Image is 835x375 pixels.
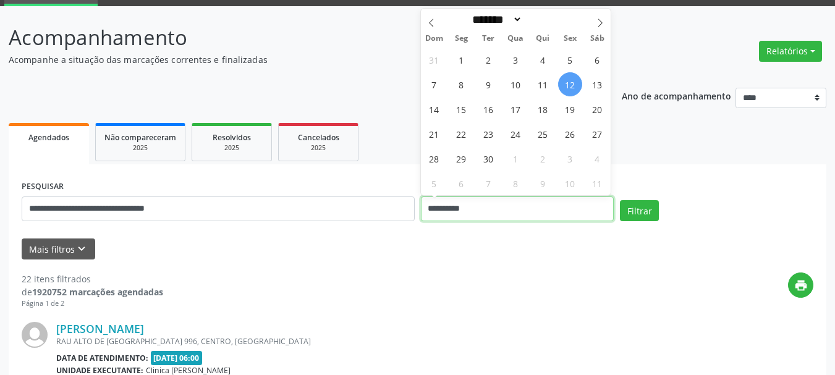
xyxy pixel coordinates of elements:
[558,97,582,121] span: Setembro 19, 2025
[422,122,446,146] span: Setembro 21, 2025
[502,35,529,43] span: Qua
[56,336,628,347] div: RAU ALTO DE [GEOGRAPHIC_DATA] 996, CENTRO, [GEOGRAPHIC_DATA]
[213,132,251,143] span: Resolvidos
[531,171,555,195] span: Outubro 9, 2025
[583,35,611,43] span: Sáb
[477,97,501,121] span: Setembro 16, 2025
[759,41,822,62] button: Relatórios
[477,48,501,72] span: Setembro 2, 2025
[104,132,176,143] span: Não compareceram
[449,97,473,121] span: Setembro 15, 2025
[22,298,163,309] div: Página 1 de 2
[585,122,609,146] span: Setembro 27, 2025
[558,171,582,195] span: Outubro 10, 2025
[422,72,446,96] span: Setembro 7, 2025
[447,35,475,43] span: Seg
[32,286,163,298] strong: 1920752 marcações agendadas
[449,171,473,195] span: Outubro 6, 2025
[422,48,446,72] span: Agosto 31, 2025
[22,322,48,348] img: img
[421,35,448,43] span: Dom
[504,97,528,121] span: Setembro 17, 2025
[449,146,473,171] span: Setembro 29, 2025
[558,122,582,146] span: Setembro 26, 2025
[585,146,609,171] span: Outubro 4, 2025
[531,97,555,121] span: Setembro 18, 2025
[556,35,583,43] span: Sex
[449,122,473,146] span: Setembro 22, 2025
[475,35,502,43] span: Ter
[794,279,808,292] i: print
[22,272,163,285] div: 22 itens filtrados
[531,146,555,171] span: Outubro 2, 2025
[585,171,609,195] span: Outubro 11, 2025
[585,72,609,96] span: Setembro 13, 2025
[28,132,69,143] span: Agendados
[558,48,582,72] span: Setembro 5, 2025
[287,143,349,153] div: 2025
[449,72,473,96] span: Setembro 8, 2025
[56,322,144,335] a: [PERSON_NAME]
[585,97,609,121] span: Setembro 20, 2025
[75,242,88,256] i: keyboard_arrow_down
[531,72,555,96] span: Setembro 11, 2025
[622,88,731,103] p: Ano de acompanhamento
[422,146,446,171] span: Setembro 28, 2025
[522,13,563,26] input: Year
[788,272,813,298] button: print
[22,285,163,298] div: de
[422,97,446,121] span: Setembro 14, 2025
[151,351,203,365] span: [DATE] 06:00
[477,146,501,171] span: Setembro 30, 2025
[477,72,501,96] span: Setembro 9, 2025
[9,53,581,66] p: Acompanhe a situação das marcações correntes e finalizadas
[529,35,556,43] span: Qui
[531,122,555,146] span: Setembro 25, 2025
[477,171,501,195] span: Outubro 7, 2025
[585,48,609,72] span: Setembro 6, 2025
[9,22,581,53] p: Acompanhamento
[201,143,263,153] div: 2025
[558,72,582,96] span: Setembro 12, 2025
[298,132,339,143] span: Cancelados
[504,171,528,195] span: Outubro 8, 2025
[468,13,523,26] select: Month
[56,353,148,363] b: Data de atendimento:
[477,122,501,146] span: Setembro 23, 2025
[558,146,582,171] span: Outubro 3, 2025
[504,72,528,96] span: Setembro 10, 2025
[22,238,95,260] button: Mais filtroskeyboard_arrow_down
[104,143,176,153] div: 2025
[531,48,555,72] span: Setembro 4, 2025
[504,48,528,72] span: Setembro 3, 2025
[22,177,64,196] label: PESQUISAR
[504,146,528,171] span: Outubro 1, 2025
[422,171,446,195] span: Outubro 5, 2025
[449,48,473,72] span: Setembro 1, 2025
[504,122,528,146] span: Setembro 24, 2025
[620,200,659,221] button: Filtrar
